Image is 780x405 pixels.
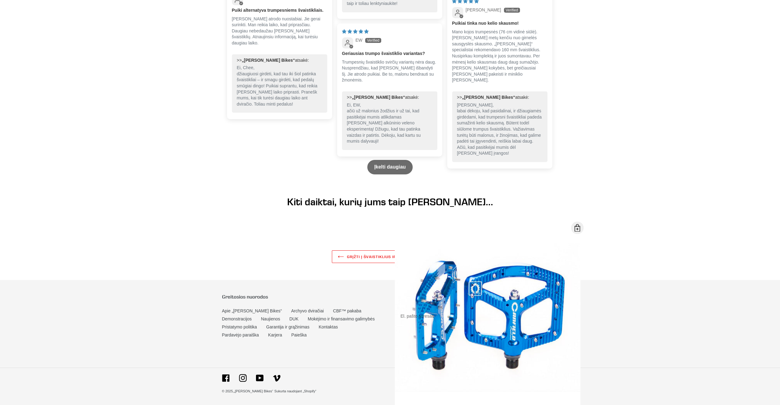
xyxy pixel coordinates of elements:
a: CBF™ pakaba [333,308,361,313]
font: Grįžti į švaistiklius ir apatinius laikiklius [347,254,442,259]
font: >> [237,58,242,63]
font: [PERSON_NAME] [466,7,501,12]
font: Mano kojos trumpesnės (76 cm vidinė siūlė). [PERSON_NAME] metų kenčiu nuo girnelės sausgyslės ska... [452,29,540,83]
font: atsakė: [405,95,419,100]
font: © 2025, [222,389,234,393]
font: „[PERSON_NAME] Bikes“ [352,95,405,100]
font: džiaugiuosi girdėti, kad tau iki šiol patinka švaistikliai – ir smagu girdėti, kad pedalų smūgiai... [237,71,317,106]
a: DUK [289,316,299,321]
font: labai dėkoju, kad pasidalinai, ir džiaugiamės girdėdami, kad trumpesni švaistikliai padeda sumaži... [457,108,542,156]
span: 5 žvaigždučių atsiliepimas [342,29,369,34]
font: >> [347,95,352,100]
font: ačiū už malonius žodžius ir už tai, kad pasitikėjai mumis atlikdamas [PERSON_NAME] alkūninio vele... [347,108,421,144]
a: Garantija ir grąžinimas [266,324,309,329]
font: Geriausias trumpo švaistiklio variantas? [342,51,425,56]
a: Grįžti į švaistiklius ir apatinius laikiklius [332,250,448,263]
font: Trumpesnių švaistiklio svirčių variantų nėra daug. Nusprendžiau, kad [PERSON_NAME] išbandyti šį. ... [342,60,436,83]
a: Įkelti daugiau [367,160,412,174]
font: Puiki alternatyva trumpesniems švaistikliais. [232,8,324,13]
a: Mokėjimo ir finansavimo galimybės [308,316,375,321]
font: „[PERSON_NAME] Bikes“ [462,95,515,100]
a: Pristatymo politika [222,324,257,329]
a: Paieška [291,332,307,337]
a: Sukurta naudojant „Shopify“ [274,389,316,393]
font: Ei, Chee, [237,65,255,70]
a: Apie „[PERSON_NAME] Bikes“ [222,308,282,313]
a: Demonstracijos [222,316,252,321]
font: Kiti daiktai, kurių jums taip [PERSON_NAME]... [287,196,493,208]
font: Įkelti daugiau [374,164,406,169]
font: Ei, EW, [347,102,361,107]
a: Kontaktas [319,324,338,329]
font: Puikiai tinka nuo kelio skausmo! [452,21,519,26]
a: Karjera [268,332,282,337]
font: atsakė: [295,58,309,63]
a: Archyvo dviračiai [291,308,324,313]
font: Greitosios nuorodos [222,294,268,300]
font: [PERSON_NAME] atrodo nuostabiai. Jie gerai surinkti. Man reikia laiko, kad priprasčiau. Daugiau n... [232,16,320,45]
font: EW [356,38,363,43]
a: Pardavėjo paraiška [222,332,259,337]
a: „[PERSON_NAME] Bikes“ [234,389,273,393]
a: Naujienos [261,316,280,321]
font: >> [457,95,462,100]
font: [PERSON_NAME], [457,102,494,107]
font: atsakė: [515,95,529,100]
font: „[PERSON_NAME] Bikes“ [242,58,295,63]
